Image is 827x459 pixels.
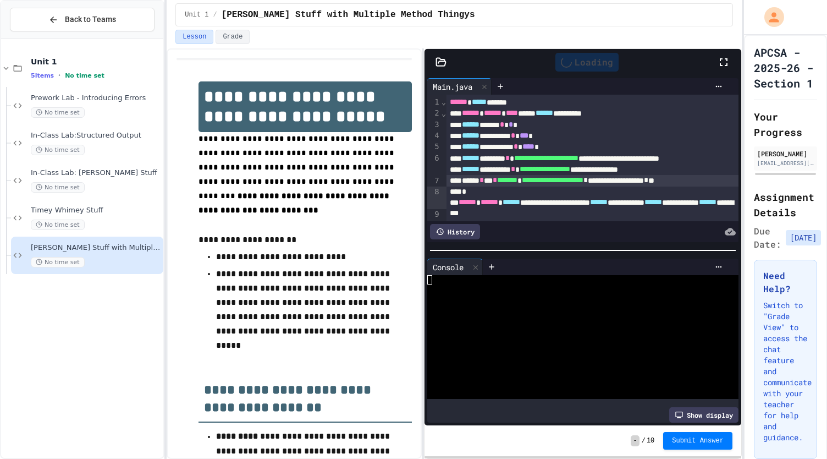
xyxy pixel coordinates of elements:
div: 5 [427,141,441,152]
span: No time set [31,107,85,118]
div: Main.java [427,78,492,95]
button: Lesson [175,30,213,44]
div: Main.java [427,81,478,92]
div: 7 [427,176,441,187]
span: Due Date: [754,225,781,251]
span: No time set [31,145,85,155]
span: [DATE] [786,230,821,245]
div: Loading [555,53,619,72]
div: 4 [427,130,441,141]
span: Back to Teams [65,14,116,25]
span: 10 [647,436,654,445]
span: / [642,436,646,445]
h2: Assignment Details [754,189,817,220]
div: 10 [427,220,441,242]
p: Switch to "Grade View" to access the chat feature and communicate with your teacher for help and ... [763,300,808,443]
span: Unit 1 [31,57,161,67]
button: Back to Teams [10,8,155,31]
div: [EMAIL_ADDRESS][DOMAIN_NAME] [757,159,814,167]
div: Console [427,259,483,275]
h2: Your Progress [754,109,817,140]
div: 2 [427,108,441,119]
div: 8 [427,187,441,209]
h3: Need Help? [763,269,808,296]
span: Unit 1 [185,10,208,19]
div: 9 [427,209,441,220]
span: Mathy Stuff with Multiple Method Thingys [222,8,475,21]
span: / [213,10,217,19]
span: In-Class Lab:Structured Output [31,131,161,140]
div: 1 [427,97,441,108]
span: - [631,435,639,446]
div: [PERSON_NAME] [757,149,814,159]
span: No time set [65,72,104,79]
iframe: chat widget [781,415,816,448]
span: • [58,71,60,80]
button: Submit Answer [663,432,732,450]
iframe: chat widget [736,367,816,414]
span: [PERSON_NAME] Stuff with Multiple Method Thingys [31,243,161,253]
span: Timey Whimey Stuff [31,206,161,215]
h1: APCSA - 2025-26 - Section 1 [754,45,817,91]
button: Grade [216,30,250,44]
span: No time set [31,257,85,267]
span: Prework Lab - Introducing Errors [31,94,161,103]
div: Show display [669,407,738,423]
span: No time set [31,182,85,193]
span: Fold line [441,109,446,118]
div: History [430,224,480,239]
div: 3 [427,119,441,130]
div: 6 [427,153,441,176]
span: Fold line [441,97,446,106]
span: In-Class Lab: [PERSON_NAME] Stuff [31,168,161,178]
span: Fold line [441,220,446,229]
span: 5 items [31,72,54,79]
div: My Account [753,4,787,30]
div: Console [427,261,469,273]
span: Submit Answer [672,436,724,445]
span: No time set [31,220,85,230]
